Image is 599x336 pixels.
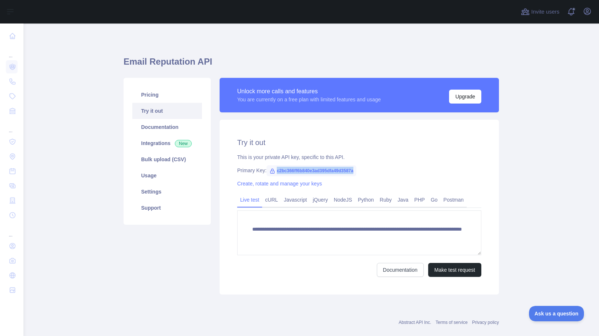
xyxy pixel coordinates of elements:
[519,6,561,18] button: Invite users
[237,194,262,206] a: Live test
[377,194,395,206] a: Ruby
[6,223,18,238] div: ...
[411,194,428,206] a: PHP
[237,137,481,148] h2: Try it out
[531,8,559,16] span: Invite users
[132,103,202,119] a: Try it out
[281,194,310,206] a: Javascript
[529,306,584,321] iframe: Toggle Customer Support
[132,119,202,135] a: Documentation
[132,151,202,167] a: Bulk upload (CSV)
[237,87,381,96] div: Unlock more calls and features
[428,263,481,277] button: Make test request
[6,119,18,134] div: ...
[132,87,202,103] a: Pricing
[472,320,499,325] a: Privacy policy
[124,56,499,73] h1: Email Reputation API
[377,263,424,277] a: Documentation
[237,167,481,174] div: Primary Key:
[237,181,322,187] a: Create, rotate and manage your keys
[395,194,412,206] a: Java
[262,194,281,206] a: cURL
[331,194,355,206] a: NodeJS
[132,200,202,216] a: Support
[237,96,381,103] div: You are currently on a free plan with limited features and usage
[267,165,356,176] span: c2bc366ff6b840e3ad395dfa49d3587a
[132,184,202,200] a: Settings
[6,44,18,59] div: ...
[132,167,202,184] a: Usage
[428,194,441,206] a: Go
[441,194,467,206] a: Postman
[175,140,192,147] span: New
[449,90,481,104] button: Upgrade
[436,320,467,325] a: Terms of service
[237,153,481,161] div: This is your private API key, specific to this API.
[355,194,377,206] a: Python
[310,194,331,206] a: jQuery
[399,320,431,325] a: Abstract API Inc.
[132,135,202,151] a: Integrations New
